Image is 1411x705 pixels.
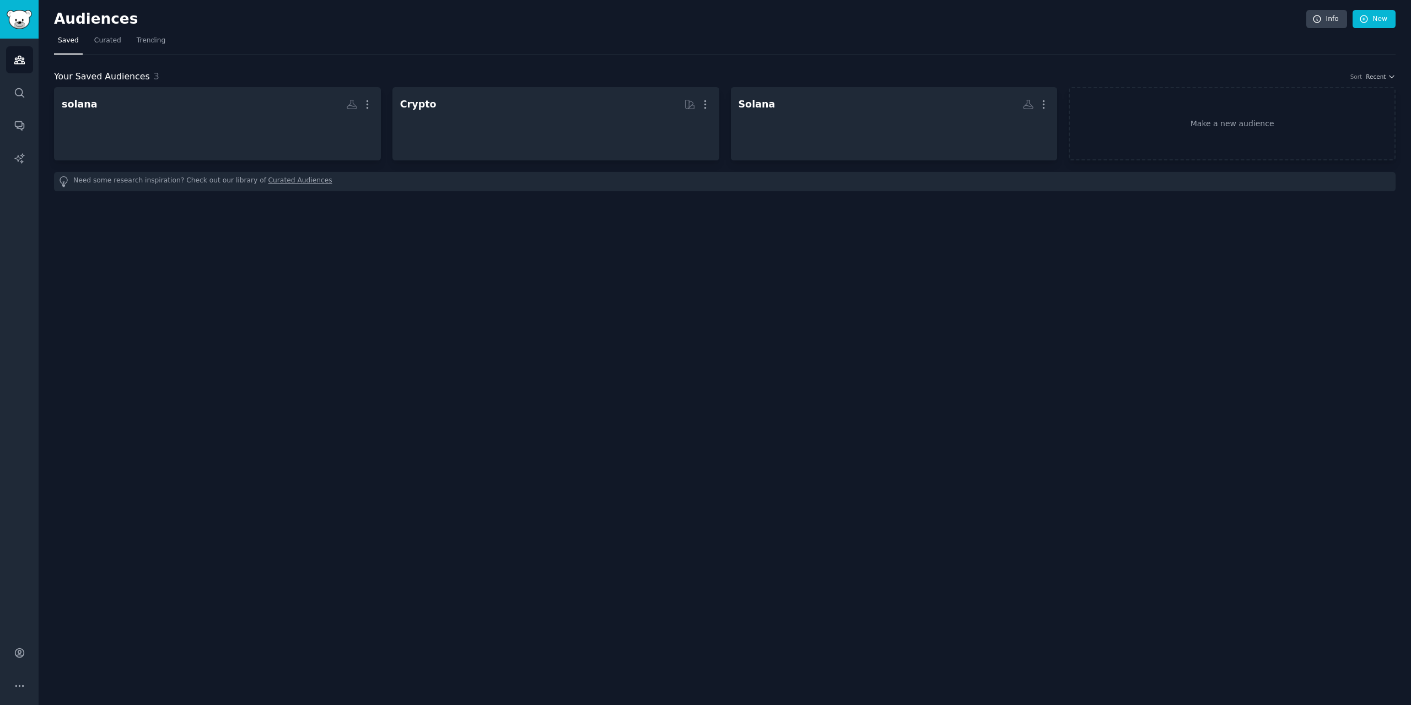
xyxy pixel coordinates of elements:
span: Recent [1366,73,1386,80]
h2: Audiences [54,10,1306,28]
div: solana [62,98,98,111]
a: Solana [731,87,1058,160]
div: Solana [739,98,775,111]
span: Saved [58,36,79,46]
button: Recent [1366,73,1396,80]
a: Trending [133,32,169,55]
a: solana [54,87,381,160]
img: GummySearch logo [7,10,32,29]
a: Saved [54,32,83,55]
span: 3 [154,71,159,82]
a: New [1353,10,1396,29]
div: Sort [1350,73,1362,80]
span: Trending [137,36,165,46]
a: Make a new audience [1069,87,1396,160]
a: Info [1306,10,1347,29]
a: Crypto [392,87,719,160]
a: Curated Audiences [268,176,332,187]
span: Your Saved Audiences [54,70,150,84]
a: Curated [90,32,125,55]
span: Curated [94,36,121,46]
div: Crypto [400,98,437,111]
div: Need some research inspiration? Check out our library of [54,172,1396,191]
